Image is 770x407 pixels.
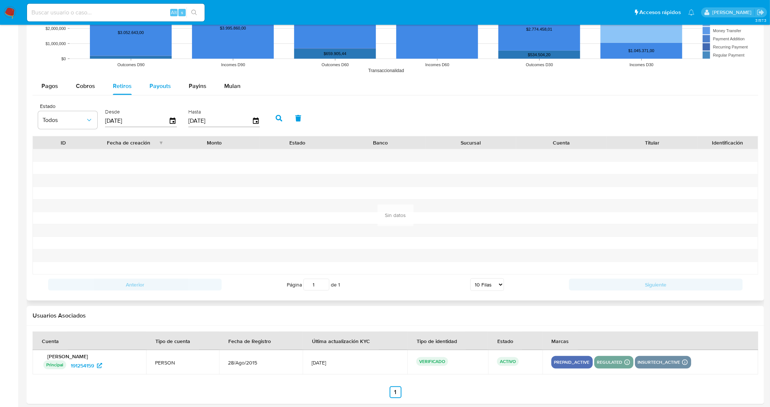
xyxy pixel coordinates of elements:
p: leandro.caroprese@mercadolibre.com [712,9,754,16]
button: search-icon [186,7,202,18]
span: 3.157.3 [755,17,766,23]
a: Notificaciones [688,9,695,16]
span: Accesos rápidos [639,9,681,16]
input: Buscar usuario o caso... [27,8,205,17]
a: Salir [757,9,764,16]
h2: Usuarios Asociados [33,312,758,319]
span: s [181,9,183,16]
span: Alt [171,9,177,16]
